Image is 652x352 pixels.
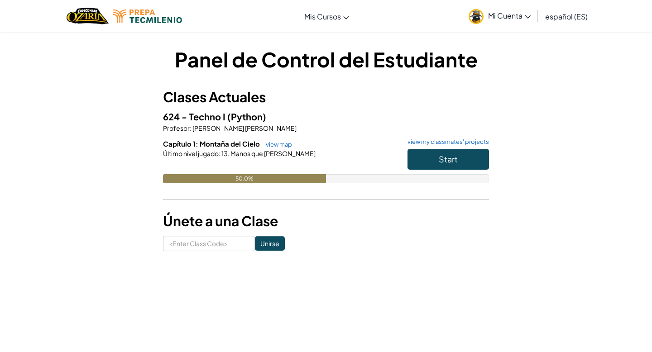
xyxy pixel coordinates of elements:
[192,124,297,132] span: [PERSON_NAME] [PERSON_NAME]
[163,211,489,231] h3: Únete a una Clase
[67,7,109,25] a: Ozaria by CodeCombat logo
[469,9,484,24] img: avatar
[439,154,458,164] span: Start
[230,149,316,157] span: Manos que [PERSON_NAME]
[488,11,531,20] span: Mi Cuenta
[163,174,326,183] div: 50.0%
[163,236,255,251] input: <Enter Class Code>
[163,124,190,132] span: Profesor
[261,141,292,148] a: view map
[304,12,341,21] span: Mis Cursos
[163,139,261,148] span: Capítulo 1: Montaña del Cielo
[113,10,182,23] img: Tecmilenio logo
[255,236,285,251] input: Unirse
[219,149,221,157] span: :
[163,87,489,107] h3: Clases Actuales
[163,149,219,157] span: Último nivel jugado
[190,124,192,132] span: :
[67,7,109,25] img: Home
[541,4,592,29] a: español (ES)
[163,45,489,73] h1: Panel de Control del Estudiante
[300,4,354,29] a: Mis Cursos
[221,149,230,157] span: 13.
[407,149,489,170] button: Start
[403,139,489,145] a: view my classmates' projects
[227,111,266,122] span: (Python)
[163,111,227,122] span: 624 - Techno I
[545,12,588,21] span: español (ES)
[464,2,535,30] a: Mi Cuenta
